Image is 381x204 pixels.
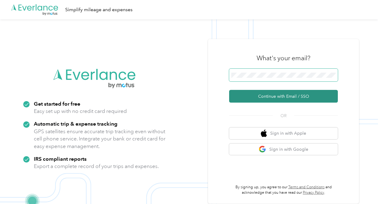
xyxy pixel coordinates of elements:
button: Continue with Email / SSO [229,90,338,103]
strong: IRS compliant reports [34,156,87,162]
h3: What's your email? [257,54,310,62]
a: Privacy Policy [303,190,324,195]
p: Export a complete record of your trips and expenses. [34,163,159,170]
img: apple logo [261,130,267,137]
a: Terms and Conditions [288,185,325,189]
p: Easy set up with no credit card required [34,107,127,115]
span: OR [273,113,294,119]
strong: Get started for free [34,100,80,107]
button: apple logoSign in with Apple [229,127,338,139]
p: GPS satellites ensure accurate trip tracking even without cell phone service. Integrate your bank... [34,128,166,150]
strong: Automatic trip & expense tracking [34,120,117,127]
img: google logo [259,146,266,153]
button: google logoSign in with Google [229,143,338,155]
div: Simplify mileage and expenses [65,6,133,14]
p: By signing up, you agree to our and acknowledge that you have read our . [229,185,338,195]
